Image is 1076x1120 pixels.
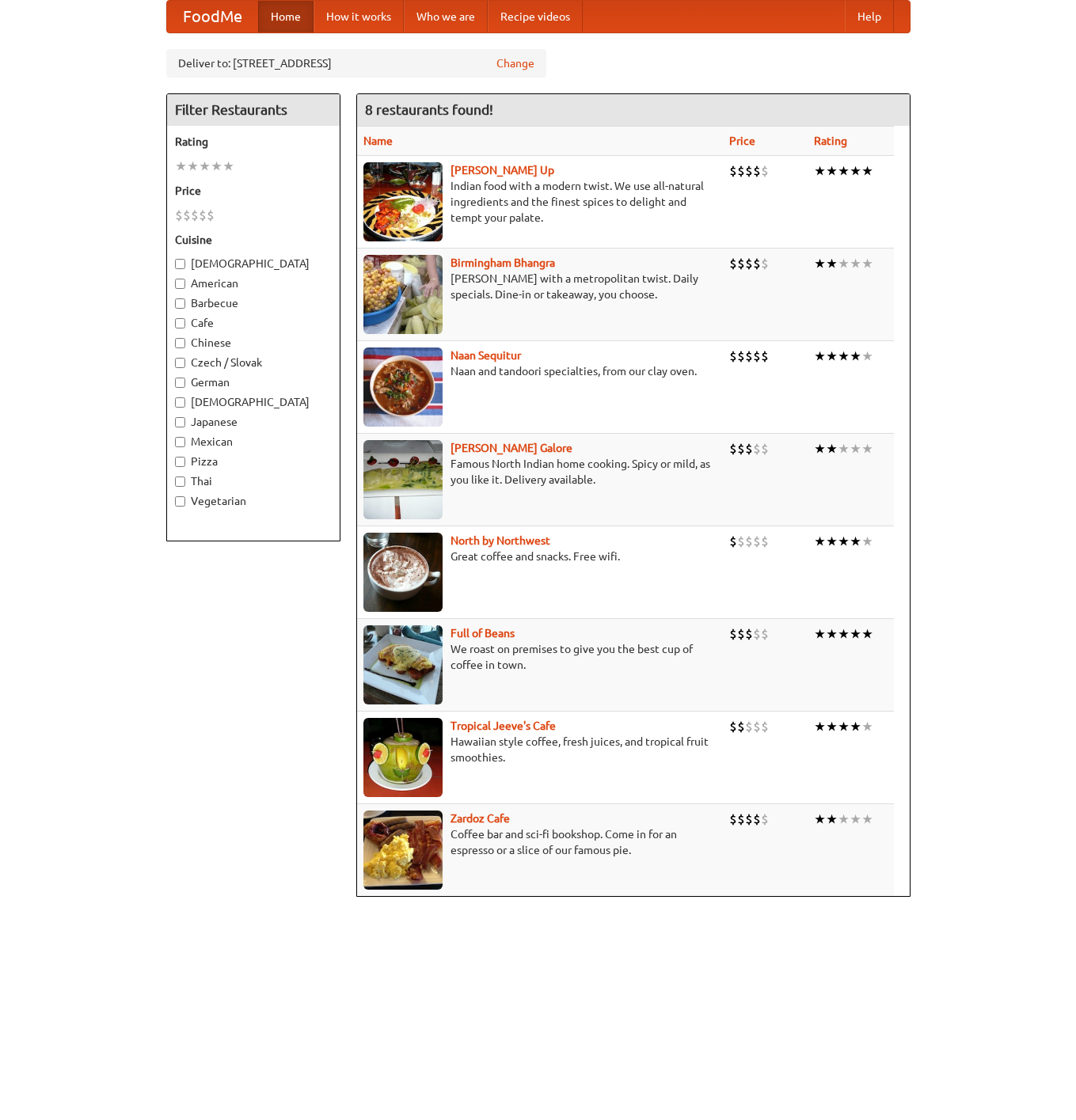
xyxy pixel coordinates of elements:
li: ★ [826,718,838,735]
input: [DEMOGRAPHIC_DATA] [175,397,185,408]
label: Cafe [175,315,332,331]
a: Naan Sequitur [451,349,521,362]
img: jeeves.jpg [363,718,443,797]
img: zardoz.jpg [363,811,443,890]
li: ★ [814,625,826,643]
li: ★ [838,718,850,735]
a: Home [258,1,314,32]
img: beans.jpg [363,625,443,704]
a: North by Northwest [451,534,550,547]
li: ★ [814,533,826,550]
a: Help [845,1,894,32]
p: Indian food with a modern twist. We use all-natural ingredients and the finest spices to delight ... [363,178,717,226]
input: Cafe [175,318,185,328]
label: Thai [175,473,332,489]
li: ★ [838,811,850,828]
p: Great coffee and snacks. Free wifi. [363,549,717,564]
img: bhangra.jpg [363,255,443,334]
li: $ [199,207,207,224]
input: Japanese [175,417,185,427]
label: Barbecue [175,295,332,311]
li: $ [761,440,769,457]
li: $ [745,718,753,735]
a: Recipe videos [488,1,583,32]
li: ★ [826,162,838,180]
li: $ [761,533,769,550]
li: ★ [838,440,850,457]
a: Birmingham Bhangra [451,256,555,269]
li: $ [737,811,745,828]
li: ★ [838,255,850,272]
li: $ [745,347,753,365]
input: Barbecue [175,298,185,309]
li: ★ [838,347,850,365]
label: Czech / Slovak [175,355,332,370]
input: Vegetarian [175,496,185,507]
li: $ [737,255,745,272]
label: Japanese [175,414,332,430]
li: $ [745,255,753,272]
li: ★ [187,158,199,175]
li: $ [191,207,199,224]
li: $ [753,533,761,550]
li: $ [729,718,737,735]
li: ★ [861,625,873,643]
label: [DEMOGRAPHIC_DATA] [175,394,332,410]
li: $ [729,162,737,180]
li: ★ [850,718,861,735]
input: Thai [175,476,185,487]
li: ★ [861,440,873,457]
li: ★ [826,440,838,457]
li: ★ [850,255,861,272]
a: Name [363,135,393,147]
li: ★ [826,255,838,272]
li: ★ [814,440,826,457]
li: $ [175,207,183,224]
li: $ [753,625,761,643]
li: $ [183,207,191,224]
a: [PERSON_NAME] Galore [451,442,572,454]
a: Change [496,55,534,71]
li: $ [737,440,745,457]
input: Chinese [175,338,185,348]
li: $ [753,162,761,180]
label: [DEMOGRAPHIC_DATA] [175,256,332,271]
label: Chinese [175,335,332,351]
input: [DEMOGRAPHIC_DATA] [175,259,185,269]
a: Price [729,135,755,147]
li: ★ [850,625,861,643]
li: ★ [826,811,838,828]
h5: Cuisine [175,232,332,248]
li: ★ [826,347,838,365]
li: $ [745,625,753,643]
a: How it works [314,1,404,32]
li: ★ [850,440,861,457]
li: $ [745,533,753,550]
label: American [175,275,332,291]
li: $ [729,440,737,457]
div: Deliver to: [STREET_ADDRESS] [166,49,546,78]
li: ★ [850,347,861,365]
b: Zardoz Cafe [451,812,510,825]
input: American [175,279,185,289]
li: $ [761,255,769,272]
li: ★ [838,625,850,643]
input: Czech / Slovak [175,358,185,368]
li: $ [761,347,769,365]
a: FoodMe [167,1,258,32]
li: ★ [861,255,873,272]
img: currygalore.jpg [363,440,443,519]
li: ★ [826,625,838,643]
h5: Price [175,183,332,199]
li: ★ [814,255,826,272]
li: $ [737,625,745,643]
a: Who we are [404,1,488,32]
li: $ [729,625,737,643]
p: Naan and tandoori specialties, from our clay oven. [363,363,717,379]
li: ★ [211,158,222,175]
li: ★ [222,158,234,175]
li: $ [753,811,761,828]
